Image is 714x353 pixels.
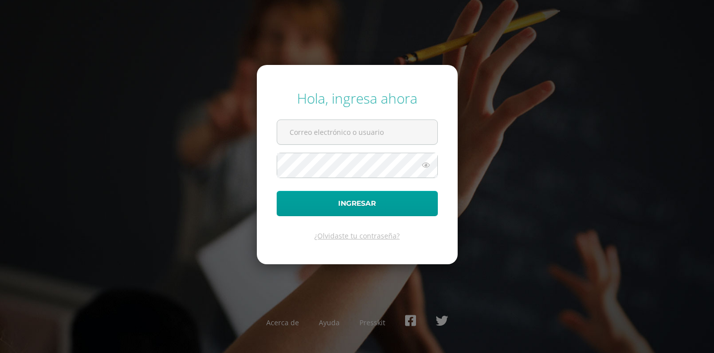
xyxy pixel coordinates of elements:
[319,318,340,327] a: Ayuda
[277,191,438,216] button: Ingresar
[277,89,438,108] div: Hola, ingresa ahora
[314,231,400,240] a: ¿Olvidaste tu contraseña?
[277,120,437,144] input: Correo electrónico o usuario
[359,318,385,327] a: Presskit
[266,318,299,327] a: Acerca de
